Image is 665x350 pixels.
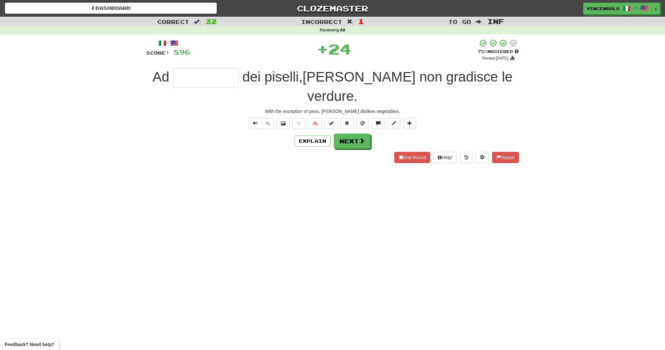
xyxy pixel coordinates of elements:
span: To go [448,18,471,25]
button: Show image (alt+x) [277,118,290,129]
span: 24 [328,41,351,57]
div: Mastered [478,49,519,55]
span: Inf [487,17,504,25]
button: Next [334,134,370,149]
span: dei [242,69,261,85]
a: Clozemaster [227,3,438,14]
button: Reset to 0% Mastered (alt+r) [340,118,353,129]
button: Edit sentence (alt+d) [387,118,401,129]
button: Ignore sentence (alt+i) [356,118,369,129]
span: le [502,69,513,85]
button: Add to collection (alt+a) [403,118,416,129]
strong: All [340,28,345,32]
span: 1 [358,17,364,25]
button: Discuss sentence (alt+u) [372,118,385,129]
span: [PERSON_NAME] [303,69,416,85]
button: Set this sentence to 100% Mastered (alt+m) [325,118,338,129]
button: Play sentence audio (ctl+space) [249,118,262,129]
span: , . [238,69,512,104]
span: Correct [157,18,189,25]
span: non [419,69,442,85]
button: Report [492,152,519,163]
button: Round history (alt+y) [460,152,472,163]
button: End Round [394,152,430,163]
span: verdure [307,88,354,104]
small: Review: [DATE] [482,56,508,61]
span: Score: [146,50,170,56]
div: Text-to-speech controls [247,118,274,129]
div: With the exception of peas, [PERSON_NAME] dislikes vegetables. [146,108,519,115]
span: : [194,19,201,25]
span: vincenbolo [587,6,620,11]
a: Dashboard [5,3,217,14]
span: : [476,19,483,25]
span: piselli [264,69,299,85]
button: ½ [262,118,274,129]
span: 32 [206,17,217,25]
span: 896 [174,48,190,56]
button: Explain [295,136,331,147]
span: 75 % [478,49,487,54]
span: + [317,39,328,59]
button: Help! [434,152,457,163]
button: 🧠 [308,118,322,129]
span: Open feedback widget [5,341,54,348]
button: Favorite sentence (alt+f) [292,118,305,129]
div: / [146,39,190,47]
span: / [634,5,637,10]
span: Ad [152,69,169,85]
span: Incorrect [301,18,342,25]
span: : [347,19,354,25]
a: vincenbolo / [583,3,652,14]
span: gradisce [446,69,498,85]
